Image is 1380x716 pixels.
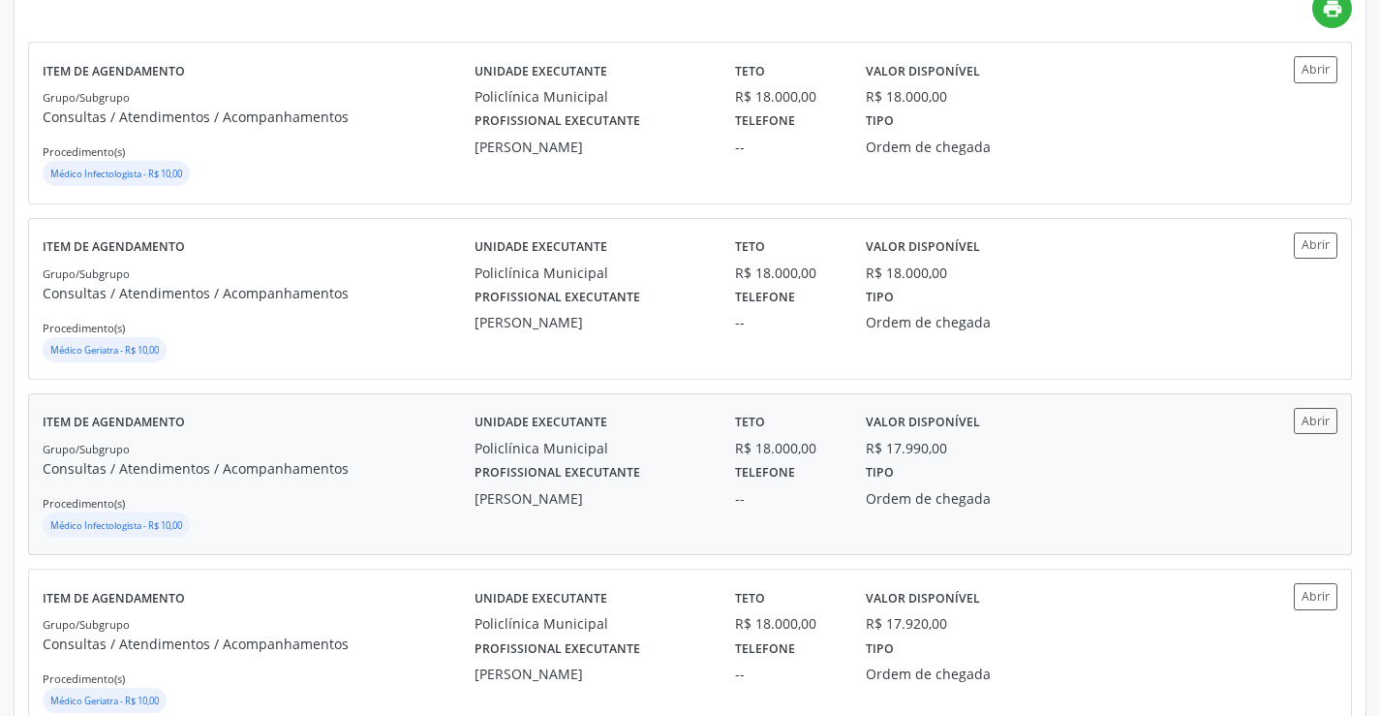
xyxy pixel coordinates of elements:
[43,634,475,654] p: Consultas / Atendimentos / Acompanhamentos
[735,438,839,458] div: R$ 18.000,00
[43,321,125,335] small: Procedimento(s)
[735,458,795,488] label: Telefone
[43,233,185,263] label: Item de agendamento
[475,107,640,137] label: Profissional executante
[735,634,795,664] label: Telefone
[1294,408,1337,434] button: Abrir
[475,438,708,458] div: Policlínica Municipal
[866,263,947,283] div: R$ 18.000,00
[735,86,839,107] div: R$ 18.000,00
[475,233,607,263] label: Unidade executante
[735,56,765,86] label: Teto
[735,137,839,157] div: --
[866,312,1034,332] div: Ordem de chegada
[735,583,765,613] label: Teto
[43,144,125,159] small: Procedimento(s)
[43,90,130,105] small: Grupo/Subgrupo
[1294,56,1337,82] button: Abrir
[735,664,839,684] div: --
[866,488,1034,509] div: Ordem de chegada
[50,695,159,707] small: Médico Geriatra - R$ 10,00
[735,312,839,332] div: --
[43,283,475,303] p: Consultas / Atendimentos / Acompanhamentos
[50,519,182,532] small: Médico Infectologista - R$ 10,00
[866,583,980,613] label: Valor disponível
[735,613,839,634] div: R$ 18.000,00
[43,617,130,632] small: Grupo/Subgrupo
[43,671,125,686] small: Procedimento(s)
[866,107,894,137] label: Tipo
[475,263,708,283] div: Policlínica Municipal
[475,613,708,634] div: Policlínica Municipal
[475,664,708,684] div: [PERSON_NAME]
[866,283,894,313] label: Tipo
[475,408,607,438] label: Unidade executante
[43,583,185,613] label: Item de agendamento
[475,56,607,86] label: Unidade executante
[43,408,185,438] label: Item de agendamento
[475,488,708,509] div: [PERSON_NAME]
[43,56,185,86] label: Item de agendamento
[735,488,839,509] div: --
[475,312,708,332] div: [PERSON_NAME]
[866,458,894,488] label: Tipo
[50,344,159,357] small: Médico Geriatra - R$ 10,00
[735,107,795,137] label: Telefone
[1294,233,1337,259] button: Abrir
[866,438,947,458] div: R$ 17.990,00
[735,263,839,283] div: R$ 18.000,00
[475,583,607,613] label: Unidade executante
[50,168,182,180] small: Médico Infectologista - R$ 10,00
[1294,583,1337,609] button: Abrir
[866,634,894,664] label: Tipo
[475,137,708,157] div: [PERSON_NAME]
[866,408,980,438] label: Valor disponível
[475,86,708,107] div: Policlínica Municipal
[43,442,130,456] small: Grupo/Subgrupo
[735,408,765,438] label: Teto
[43,107,475,127] p: Consultas / Atendimentos / Acompanhamentos
[735,233,765,263] label: Teto
[866,137,1034,157] div: Ordem de chegada
[475,634,640,664] label: Profissional executante
[43,266,130,281] small: Grupo/Subgrupo
[475,283,640,313] label: Profissional executante
[475,458,640,488] label: Profissional executante
[866,233,980,263] label: Valor disponível
[43,458,475,479] p: Consultas / Atendimentos / Acompanhamentos
[866,664,1034,684] div: Ordem de chegada
[735,283,795,313] label: Telefone
[866,86,947,107] div: R$ 18.000,00
[43,496,125,511] small: Procedimento(s)
[866,56,980,86] label: Valor disponível
[866,613,947,634] div: R$ 17.920,00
